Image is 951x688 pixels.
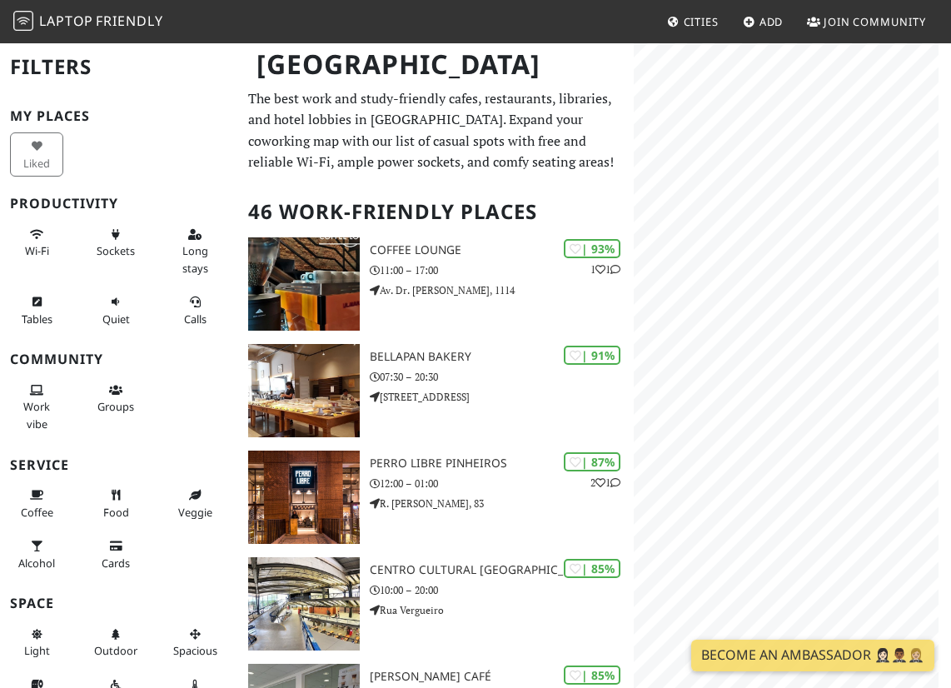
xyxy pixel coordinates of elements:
[184,312,207,327] span: Video/audio calls
[10,288,63,332] button: Tables
[10,196,228,212] h3: Productivity
[178,505,212,520] span: Veggie
[39,12,93,30] span: Laptop
[168,481,222,526] button: Veggie
[23,399,50,431] span: People working
[102,556,130,571] span: Credit cards
[238,557,635,651] a: Centro Cultural São Paulo | 85% Centro Cultural [GEOGRAPHIC_DATA] 10:00 – 20:00 Rua Vergueiro
[370,670,634,684] h3: [PERSON_NAME] Café
[10,621,63,665] button: Light
[248,344,361,437] img: Bellapan Bakery
[800,7,933,37] a: Join Community
[10,596,228,611] h3: Space
[243,42,631,87] h1: [GEOGRAPHIC_DATA]
[10,108,228,124] h3: My Places
[10,42,228,92] h2: Filters
[370,456,634,471] h3: Perro Libre Pinheiros
[173,643,217,658] span: Spacious
[564,239,620,258] div: | 93%
[759,14,784,29] span: Add
[168,288,222,332] button: Calls
[168,621,222,665] button: Spacious
[10,532,63,576] button: Alcohol
[238,451,635,544] a: Perro Libre Pinheiros | 87% 21 Perro Libre Pinheiros 12:00 – 01:00 R. [PERSON_NAME], 83
[691,640,934,671] a: Become an Ambassador 🤵🏻‍♀️🤵🏾‍♂️🤵🏼‍♀️
[89,288,142,332] button: Quiet
[370,282,634,298] p: Av. Dr. [PERSON_NAME], 1114
[97,399,134,414] span: Group tables
[564,666,620,685] div: | 85%
[97,243,135,258] span: Power sockets
[370,369,634,385] p: 07:30 – 20:30
[10,221,63,265] button: Wi-Fi
[370,262,634,278] p: 11:00 – 17:00
[736,7,790,37] a: Add
[248,557,361,651] img: Centro Cultural São Paulo
[13,7,163,37] a: LaptopFriendly LaptopFriendly
[10,376,63,437] button: Work vibe
[370,476,634,491] p: 12:00 – 01:00
[21,505,53,520] span: Coffee
[248,88,625,173] p: The best work and study-friendly cafes, restaurants, libraries, and hotel lobbies in [GEOGRAPHIC_...
[370,389,634,405] p: [STREET_ADDRESS]
[102,312,130,327] span: Quiet
[89,621,142,665] button: Outdoor
[370,350,634,364] h3: Bellapan Bakery
[564,559,620,578] div: | 85%
[590,262,620,277] p: 1 1
[13,11,33,31] img: LaptopFriendly
[684,14,719,29] span: Cities
[10,351,228,367] h3: Community
[168,221,222,282] button: Long stays
[89,481,142,526] button: Food
[89,221,142,265] button: Sockets
[660,7,725,37] a: Cities
[238,237,635,331] a: Coffee Lounge | 93% 11 Coffee Lounge 11:00 – 17:00 Av. Dr. [PERSON_NAME], 1114
[10,481,63,526] button: Coffee
[248,187,625,237] h2: 46 Work-Friendly Places
[370,243,634,257] h3: Coffee Lounge
[96,12,162,30] span: Friendly
[824,14,926,29] span: Join Community
[248,451,361,544] img: Perro Libre Pinheiros
[24,643,50,658] span: Natural light
[370,582,634,598] p: 10:00 – 20:00
[248,237,361,331] img: Coffee Lounge
[94,643,137,658] span: Outdoor area
[89,376,142,421] button: Groups
[10,457,228,473] h3: Service
[564,452,620,471] div: | 87%
[370,496,634,511] p: R. [PERSON_NAME], 83
[22,312,52,327] span: Work-friendly tables
[18,556,55,571] span: Alcohol
[89,532,142,576] button: Cards
[564,346,620,365] div: | 91%
[238,344,635,437] a: Bellapan Bakery | 91% Bellapan Bakery 07:30 – 20:30 [STREET_ADDRESS]
[103,505,129,520] span: Food
[182,243,208,275] span: Long stays
[370,602,634,618] p: Rua Vergueiro
[25,243,49,258] span: Stable Wi-Fi
[370,563,634,577] h3: Centro Cultural [GEOGRAPHIC_DATA]
[590,475,620,491] p: 2 1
